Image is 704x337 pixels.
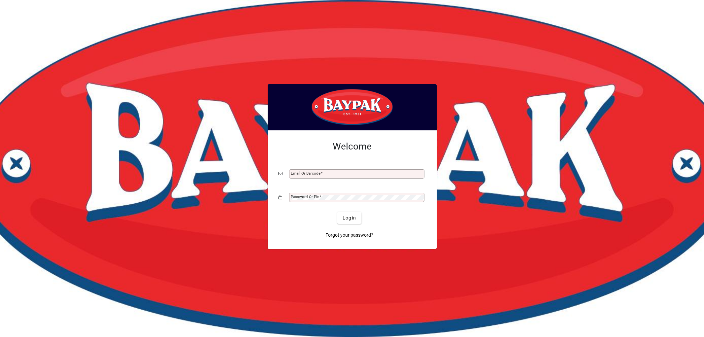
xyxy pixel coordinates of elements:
[291,194,319,199] mat-label: Password or Pin
[343,215,356,221] span: Login
[278,141,426,152] h2: Welcome
[337,212,361,224] button: Login
[325,232,373,239] span: Forgot your password?
[291,171,320,176] mat-label: Email or Barcode
[323,229,376,241] a: Forgot your password?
